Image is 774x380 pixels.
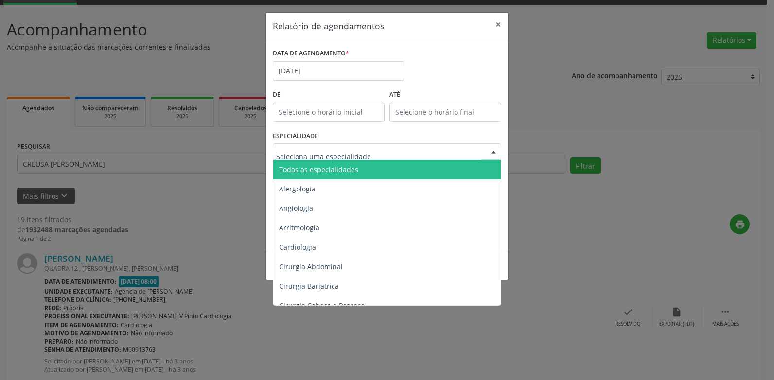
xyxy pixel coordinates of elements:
span: Cirurgia Bariatrica [279,281,339,291]
label: DATA DE AGENDAMENTO [273,46,349,61]
button: Close [489,13,508,36]
input: Selecione o horário inicial [273,103,385,122]
label: ESPECIALIDADE [273,129,318,144]
label: De [273,87,385,103]
span: Arritmologia [279,223,319,232]
span: Angiologia [279,204,313,213]
input: Selecione o horário final [389,103,501,122]
h5: Relatório de agendamentos [273,19,384,32]
span: Cirurgia Abdominal [279,262,343,271]
span: Cardiologia [279,242,316,252]
span: Todas as especialidades [279,165,358,174]
span: Alergologia [279,184,316,193]
span: Cirurgia Cabeça e Pescoço [279,301,365,310]
label: ATÉ [389,87,501,103]
input: Seleciona uma especialidade [276,147,481,166]
input: Selecione uma data ou intervalo [273,61,404,81]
